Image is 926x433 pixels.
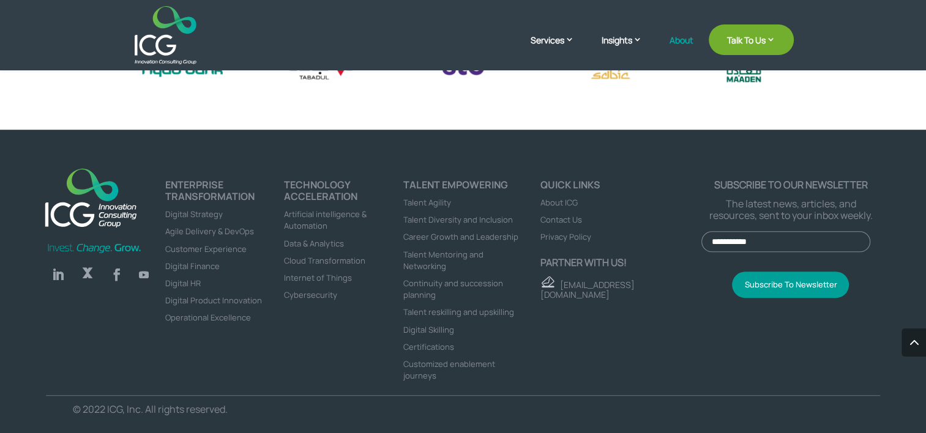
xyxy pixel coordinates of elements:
a: Digital Product Innovation [165,295,262,306]
a: Follow on LinkedIn [46,262,70,287]
a: About ICG [540,197,578,208]
a: Follow on Facebook [105,262,129,287]
a: About [670,35,693,64]
h4: Talent Empowering [403,179,523,196]
a: Cybersecurity [284,289,337,300]
a: Privacy Policy [540,231,591,242]
a: Digital Strategy [165,209,223,220]
a: Customer Experience [165,243,247,254]
a: Customized enablement journeys [403,358,495,381]
p: © 2022 ICG, Inc. All rights reserved. [73,404,441,415]
input: Human Skilling [3,388,11,396]
img: email - ICG [540,276,554,288]
span: Enterprise Transformation [14,371,113,382]
a: logo_footer [38,161,144,236]
a: Artificial intelligence & Automation [284,209,367,231]
img: ICG-new logo (1) [38,161,144,233]
a: Agile Delivery & DevOps [165,226,254,237]
a: Internet of Things [284,272,352,283]
iframe: Chat Widget [722,301,926,433]
a: Data & Analytics [284,238,344,249]
span: Subscribe To Newsletter [744,279,837,290]
a: Digital HR [165,278,201,289]
p: The latest news, articles, and resources, sent to your inbox weekly. [701,198,880,221]
a: Digital Finance [165,261,220,272]
span: Human Skilling [14,387,68,398]
a: Services [531,34,586,64]
a: Contact Us [540,214,582,225]
a: Digital Skilling [403,324,454,335]
input: Enterprise Transformation [3,372,11,380]
a: Continuity and succession planning [403,278,503,300]
h4: TECHNOLOGY ACCELERATION [284,179,403,208]
img: Invest-Change-Grow-Green [46,242,143,254]
a: Talent Agility [403,197,451,208]
a: [EMAIL_ADDRESS][DOMAIN_NAME] [540,278,635,300]
a: Certifications [403,341,454,352]
a: Talent reskilling and upskilling [403,306,514,317]
a: Insights [602,34,654,64]
a: Talent Mentoring and Networking [403,249,484,272]
h4: ENTERPRISE TRANSFORMATION [165,179,285,208]
a: Cloud Transformation [284,255,365,266]
p: Subscribe to our newsletter [701,179,880,191]
img: ICG [135,6,196,64]
a: Follow on X [75,262,100,287]
a: Career Growth and Leadership [403,231,518,242]
a: Talent Diversity and Inclusion [403,214,513,225]
h4: Quick links [540,179,701,196]
span: Technology Acceleration [14,355,107,366]
a: Operational Excellence [165,312,251,323]
p: Partner with us! [540,257,701,268]
button: Subscribe To Newsletter [732,272,849,297]
input: Technology Acceleration [3,356,11,364]
a: Follow on Youtube [134,265,154,284]
a: Talk To Us [709,24,794,55]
